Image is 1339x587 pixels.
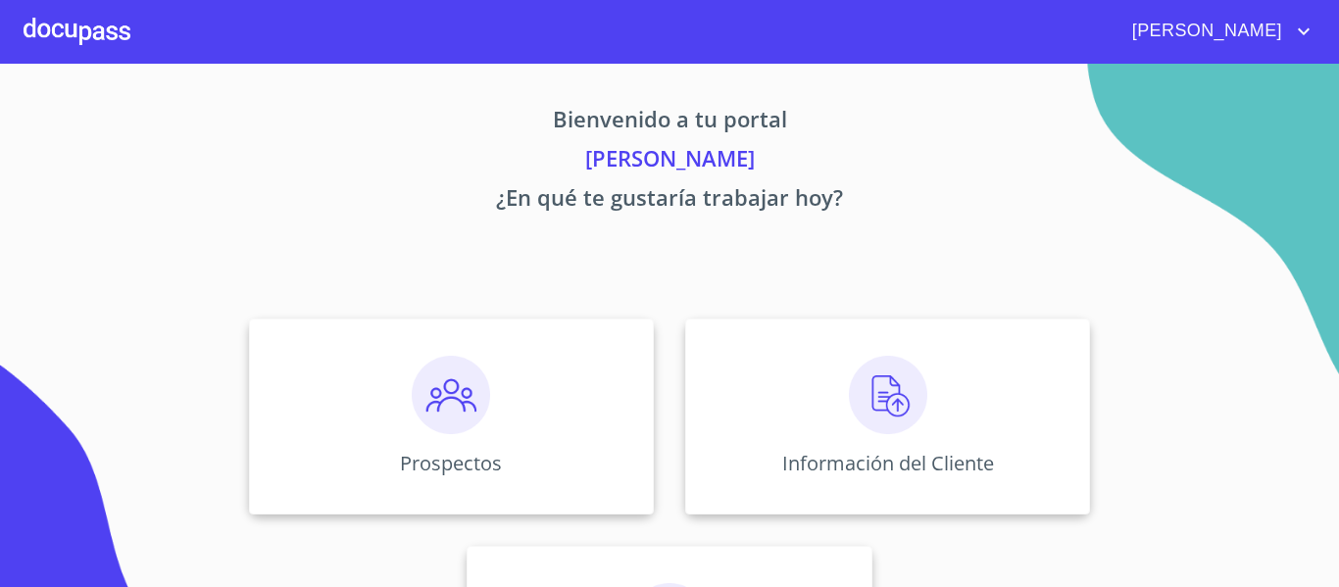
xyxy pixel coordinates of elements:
[400,450,502,476] p: Prospectos
[66,142,1273,181] p: [PERSON_NAME]
[1117,16,1292,47] span: [PERSON_NAME]
[66,103,1273,142] p: Bienvenido a tu portal
[849,356,927,434] img: carga.png
[782,450,994,476] p: Información del Cliente
[1117,16,1315,47] button: account of current user
[412,356,490,434] img: prospectos.png
[66,181,1273,220] p: ¿En qué te gustaría trabajar hoy?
